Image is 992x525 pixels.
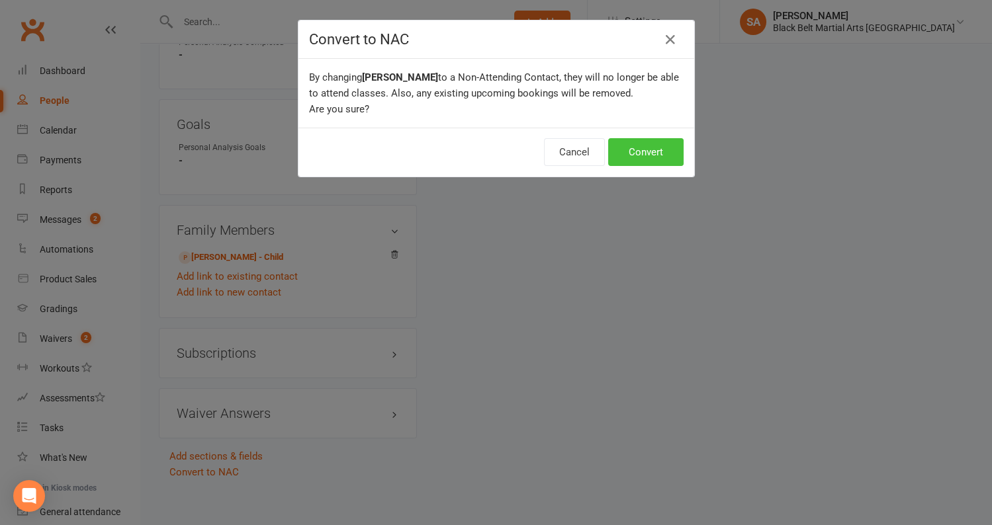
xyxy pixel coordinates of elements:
div: By changing to a Non-Attending Contact, they will no longer be able to attend classes. Also, any ... [298,59,694,128]
b: [PERSON_NAME] [362,71,438,83]
button: Convert [608,138,684,166]
button: Cancel [544,138,605,166]
button: Close [660,29,681,50]
div: Open Intercom Messenger [13,480,45,512]
h4: Convert to NAC [309,31,684,48]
